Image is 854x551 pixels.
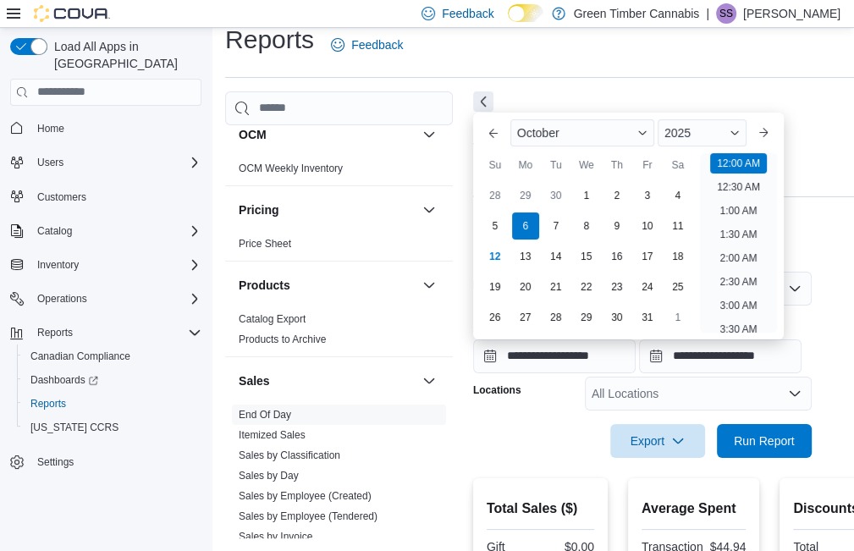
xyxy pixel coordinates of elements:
span: 2025 [664,126,691,140]
div: Pricing [225,234,453,261]
a: Dashboards [17,368,208,392]
button: Next month [750,119,777,146]
span: Feedback [442,5,493,22]
div: day-6 [512,212,539,240]
div: day-22 [573,273,600,300]
div: October, 2025 [480,180,693,333]
div: day-12 [482,243,509,270]
div: Su [482,152,509,179]
span: Settings [30,451,201,472]
h3: Products [239,277,290,294]
p: | [706,3,709,24]
div: day-24 [634,273,661,300]
button: Catalog [3,219,208,243]
div: day-29 [512,182,539,209]
a: Customers [30,187,93,207]
h1: Reports [225,23,314,57]
button: Pricing [419,200,439,220]
span: Operations [37,292,87,306]
span: Load All Apps in [GEOGRAPHIC_DATA] [47,38,201,72]
div: day-2 [603,182,631,209]
span: Dashboards [30,373,98,387]
div: day-10 [634,212,661,240]
button: Reports [3,321,208,344]
span: Catalog Export [239,312,306,326]
a: OCM Weekly Inventory [239,163,343,174]
img: Cova [34,5,110,22]
a: End Of Day [239,409,291,421]
a: Products to Archive [239,333,326,345]
li: 12:00 AM [710,153,767,174]
div: day-29 [573,304,600,331]
div: day-25 [664,273,691,300]
span: Catalog [37,224,72,238]
button: Export [610,424,705,458]
a: Home [30,118,71,139]
span: Users [37,156,63,169]
button: OCM [239,126,416,143]
span: October [517,126,559,140]
div: day-18 [664,243,691,270]
div: day-19 [482,273,509,300]
div: Th [603,152,631,179]
span: SS [719,3,733,24]
span: Reports [24,394,201,414]
button: Settings [3,449,208,474]
a: Sales by Employee (Created) [239,490,372,502]
div: OCM [225,158,453,185]
div: Button. Open the year selector. 2025 is currently selected. [658,119,747,146]
label: Locations [473,383,521,397]
span: End Of Day [239,408,291,422]
button: Home [3,116,208,141]
button: Sales [239,372,416,389]
div: day-30 [603,304,631,331]
span: Itemized Sales [239,428,306,442]
a: Sales by Invoice [239,531,312,543]
span: Reports [30,397,66,410]
span: Canadian Compliance [30,350,130,363]
div: day-13 [512,243,539,270]
nav: Complex example [10,109,201,519]
button: Canadian Compliance [17,344,208,368]
a: Canadian Compliance [24,346,137,366]
span: Home [37,122,64,135]
span: Price Sheet [239,237,291,251]
p: [PERSON_NAME] [743,3,840,24]
span: Operations [30,289,201,309]
div: day-30 [543,182,570,209]
span: Sales by Classification [239,449,340,462]
button: Previous Month [480,119,507,146]
span: Washington CCRS [24,417,201,438]
span: Customers [37,190,86,204]
li: 2:30 AM [713,272,763,292]
span: Sales by Employee (Tendered) [239,510,377,523]
a: Itemized Sales [239,429,306,441]
h2: Total Sales ($) [487,499,594,519]
div: day-16 [603,243,631,270]
a: Sales by Day [239,470,299,482]
button: Sales [419,371,439,391]
div: Fr [634,152,661,179]
button: Run Report [717,424,812,458]
div: day-31 [634,304,661,331]
button: Open list of options [788,387,802,400]
a: [US_STATE] CCRS [24,417,125,438]
span: Users [30,152,201,173]
button: Products [239,277,416,294]
div: day-21 [543,273,570,300]
div: Mo [512,152,539,179]
div: day-23 [603,273,631,300]
span: Run Report [734,433,795,449]
li: 12:30 AM [710,177,767,197]
div: day-28 [543,304,570,331]
button: Catalog [30,221,79,241]
li: 1:00 AM [713,201,763,221]
span: Sales by Employee (Created) [239,489,372,503]
a: Price Sheet [239,238,291,250]
div: day-20 [512,273,539,300]
button: Users [3,151,208,174]
div: day-9 [603,212,631,240]
li: 3:00 AM [713,295,763,316]
button: Next [473,91,493,112]
div: day-3 [634,182,661,209]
